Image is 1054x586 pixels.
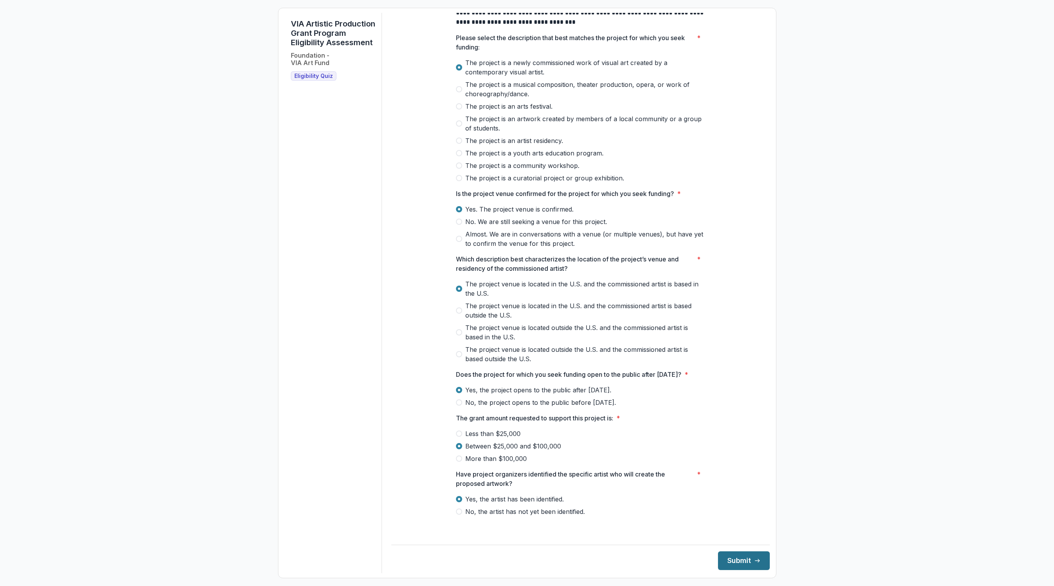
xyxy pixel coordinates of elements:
span: No. We are still seeking a venue for this project. [465,217,607,226]
span: Less than $25,000 [465,429,521,438]
span: Almost. We are in conversations with a venue (or multiple venues), but have yet to confirm the ve... [465,229,705,248]
span: The project is a newly commissioned work of visual art created by a contemporary visual artist. [465,58,705,77]
span: The project venue is located outside the U.S. and the commissioned artist is based outside the U.S. [465,345,705,364]
span: Eligibility Quiz [294,73,333,79]
span: The project is an artwork created by members of a local community or a group of students. [465,114,705,133]
p: The grant amount requested to support this project is: [456,413,613,423]
p: Please select the description that best matches the project for which you seek funding: [456,33,694,52]
span: No, the artist has not yet been identified. [465,507,585,516]
span: Yes, the project opens to the public after [DATE]. [465,385,611,395]
span: The project is a community workshop. [465,161,579,170]
span: More than $100,000 [465,454,527,463]
p: Which description best characterizes the location of the project’s venue and residency of the com... [456,254,694,273]
span: The project is a musical composition, theater production, opera, or work of choreography/dance. [465,80,705,99]
span: The project venue is located in the U.S. and the commissioned artist is based outside the U.S. [465,301,705,320]
p: Is the project venue confirmed for the project for which you seek funding? [456,189,674,198]
p: Does the project for which you seek funding open to the public after [DATE]? [456,370,681,379]
h1: VIA Artistic Production Grant Program Eligibility Assessment [291,19,375,47]
span: The project is an artist residency. [465,136,563,145]
span: Yes. The project venue is confirmed. [465,205,574,214]
span: The project venue is located outside the U.S. and the commissioned artist is based in the U.S. [465,323,705,342]
span: The project is a youth arts education program. [465,148,604,158]
span: The project is a curatorial project or group exhibition. [465,173,624,183]
h2: Foundation - VIA Art Fund [291,52,329,67]
span: No, the project opens to the public before [DATE]. [465,398,616,407]
p: Have project organizers identified the specific artist who will create the proposed artwork? [456,470,694,488]
span: The project is an arts festival. [465,102,553,111]
button: Submit [718,551,770,570]
span: Between $25,000 and $100,000 [465,441,561,451]
span: The project venue is located in the U.S. and the commissioned artist is based in the U.S. [465,279,705,298]
span: Yes, the artist has been identified. [465,494,564,504]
